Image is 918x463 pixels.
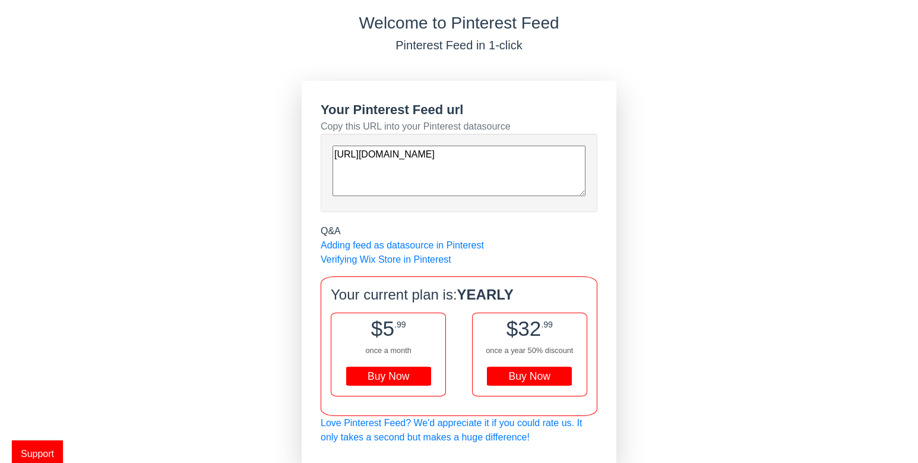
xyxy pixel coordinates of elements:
[321,254,451,264] a: Verifying Wix Store in Pinterest
[321,119,597,134] div: Copy this URL into your Pinterest datasource
[331,345,445,356] div: once a month
[394,320,406,329] span: .99
[371,317,394,340] span: $5
[487,367,572,386] div: Buy Now
[321,418,582,442] a: Love Pinterest Feed? We'd appreciate it if you could rate us. It only takes a second but makes a ...
[541,320,553,329] span: .99
[457,286,514,303] b: YEARLY
[321,100,597,119] div: Your Pinterest Feed url
[346,367,431,386] div: Buy Now
[507,317,542,340] span: $32
[473,345,587,356] div: once a year 50% discount
[321,240,484,250] a: Adding feed as datasource in Pinterest
[331,286,587,304] h4: Your current plan is:
[321,224,597,238] div: Q&A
